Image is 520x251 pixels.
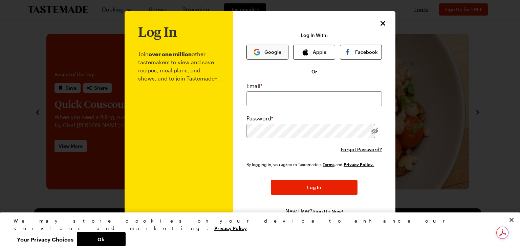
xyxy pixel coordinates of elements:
a: More information about your privacy, opens in a new tab [214,225,247,231]
button: Log In [271,180,357,195]
p: Log In With: [301,32,328,38]
a: Tastemade Privacy Policy [344,161,374,167]
button: Ok [77,232,126,246]
button: Close [504,212,519,227]
span: New User? [285,208,312,214]
p: Join other tastemakers to view and save recipes, meal plans, and shows, and to join Tastemade+. [138,39,219,228]
button: Forgot Password? [341,146,382,153]
a: Tastemade Terms of Service [323,161,334,167]
div: By logging in, you agree to Tastemade's and [246,161,376,168]
button: Apple [293,45,335,60]
span: Or [311,68,317,75]
button: Your Privacy Choices [14,232,77,246]
h1: Log In [138,24,177,39]
button: Facebook [340,45,382,60]
span: Log In [307,184,321,191]
button: Google [246,45,288,60]
div: We may store cookies on your device to enhance our services and marketing. [14,217,501,232]
button: Sign Up Now! [312,208,343,215]
label: Email [246,82,262,90]
label: Password [246,114,273,122]
button: Close [378,19,387,28]
b: over one million [149,51,192,57]
div: Privacy [14,217,501,246]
